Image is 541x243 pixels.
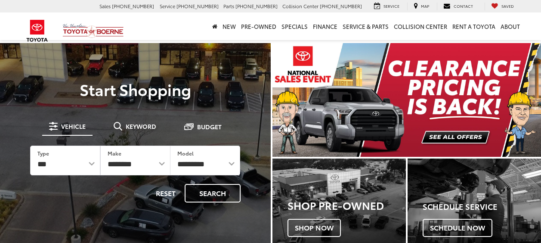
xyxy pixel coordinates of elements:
a: Map [407,3,436,10]
span: Keyword [126,123,156,129]
a: Pre-Owned [238,12,279,40]
img: Toyota [21,17,53,45]
button: Reset [148,184,183,202]
span: Map [421,3,429,9]
button: Click to view next picture. [501,60,541,140]
a: New [220,12,238,40]
label: Model [177,150,194,157]
label: Type [37,150,49,157]
a: Rent a Toyota [450,12,498,40]
span: [PHONE_NUMBER] [176,3,219,9]
span: [PHONE_NUMBER] [235,3,278,9]
span: Service [383,3,399,9]
span: Contact [454,3,473,9]
a: Collision Center [391,12,450,40]
a: My Saved Vehicles [485,3,520,10]
span: [PHONE_NUMBER] [112,3,154,9]
a: Finance [310,12,340,40]
a: Contact [437,3,479,10]
a: Service & Parts: Opens in a new tab [340,12,391,40]
a: Specials [279,12,310,40]
a: Home [210,12,220,40]
h3: Shop Pre-Owned [288,199,406,211]
span: Shop Now [288,219,341,237]
p: Start Shopping [18,81,253,98]
h4: Schedule Service [423,202,541,211]
span: Vehicle [61,123,86,129]
span: Sales [99,3,111,9]
span: Schedule Now [423,219,492,237]
span: [PHONE_NUMBER] [320,3,362,9]
a: About [498,12,522,40]
img: Vic Vaughan Toyota of Boerne [62,23,124,38]
span: Service [160,3,175,9]
a: Service [368,3,406,10]
span: Saved [501,3,514,9]
span: Budget [197,124,222,130]
button: Click to view previous picture. [272,60,313,140]
button: Search [185,184,241,202]
span: Collision Center [282,3,318,9]
label: Make [108,150,121,157]
span: Parts [223,3,234,9]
